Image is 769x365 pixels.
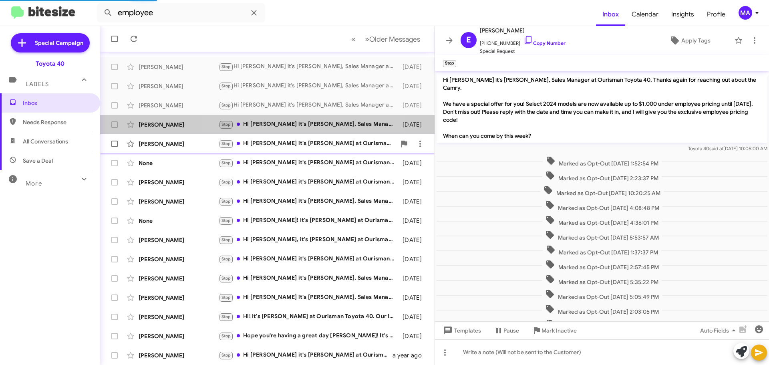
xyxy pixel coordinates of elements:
[542,323,577,338] span: Mark Inactive
[221,103,231,108] span: Stop
[219,139,396,148] div: Hi [PERSON_NAME] it's [PERSON_NAME] at Ourisman Toyota 40. Can I get you any more info on the Cam...
[435,323,487,338] button: Templates
[221,256,231,262] span: Stop
[542,215,662,227] span: Marked as Opt-Out [DATE] 4:36:01 PM
[369,35,420,44] span: Older Messages
[139,121,219,129] div: [PERSON_NAME]
[219,197,399,206] div: Hi [PERSON_NAME] it's [PERSON_NAME], Sales Manager at Ourisman Toyota 40. Thanks again for reachi...
[443,60,456,67] small: Stop
[399,236,428,244] div: [DATE]
[542,304,662,316] span: Marked as Opt-Out [DATE] 2:03:05 PM
[399,63,428,71] div: [DATE]
[351,34,356,44] span: «
[23,137,68,145] span: All Conversations
[701,3,732,26] a: Profile
[219,101,399,110] div: Hi [PERSON_NAME] it's [PERSON_NAME], Sales Manager at Ourisman Toyota 40. Thanks again for reachi...
[543,156,662,167] span: Marked as Opt-Out [DATE] 1:52:54 PM
[399,217,428,225] div: [DATE]
[542,230,662,242] span: Marked as Opt-Out [DATE] 5:53:57 AM
[221,64,231,69] span: Stop
[221,199,231,204] span: Stop
[681,33,711,48] span: Apply Tags
[648,33,731,48] button: Apply Tags
[393,351,428,359] div: a year ago
[688,145,767,151] span: Toyota 40 [DATE] 10:05:00 AM
[399,332,428,340] div: [DATE]
[700,323,739,338] span: Auto Fields
[221,218,231,223] span: Stop
[221,314,231,319] span: Stop
[221,333,231,339] span: Stop
[523,40,566,46] a: Copy Number
[399,178,428,186] div: [DATE]
[399,294,428,302] div: [DATE]
[219,331,399,341] div: Hope you're having a great day [PERSON_NAME]! It's [PERSON_NAME] at Ourisman Toyota 40. Thanks fo...
[139,236,219,244] div: [PERSON_NAME]
[346,31,360,47] button: Previous
[139,159,219,167] div: None
[543,319,661,331] span: Marked as Opt-Out [DATE] 3:22:11 PM
[542,171,662,182] span: Marked as Opt-Out [DATE] 2:23:37 PM
[219,235,399,244] div: Hi [PERSON_NAME], it's [PERSON_NAME] at Ourisman Toyota 40. I wanted to personally check in with ...
[503,323,519,338] span: Pause
[399,198,428,206] div: [DATE]
[219,274,399,283] div: Hi [PERSON_NAME] it's [PERSON_NAME], Sales Manager at Ourisman Toyota 40. Thanks again for reachi...
[219,312,399,321] div: Hi! It's [PERSON_NAME] at Ourisman Toyota 40. Our inventory is always changing and we have access...
[139,101,219,109] div: [PERSON_NAME]
[219,254,399,264] div: Hi [PERSON_NAME] it's [PERSON_NAME] at Ourisman Toyota 40. Hope you're well. Just wanted to follo...
[139,217,219,225] div: None
[219,120,399,129] div: Hi [PERSON_NAME] it's [PERSON_NAME], Sales Manager at Ourisman Toyota 40. Thanks again for reachi...
[739,6,752,20] div: MA
[221,179,231,185] span: Stop
[525,323,583,338] button: Mark Inactive
[399,274,428,282] div: [DATE]
[480,35,566,47] span: [PHONE_NUMBER]
[542,289,662,301] span: Marked as Opt-Out [DATE] 5:05:49 PM
[23,157,53,165] span: Save a Deal
[399,121,428,129] div: [DATE]
[139,140,219,148] div: [PERSON_NAME]
[543,245,661,256] span: Marked as Opt-Out [DATE] 1:37:37 PM
[732,6,760,20] button: MA
[360,31,425,47] button: Next
[219,216,399,225] div: Hi [PERSON_NAME]! It's [PERSON_NAME] at Ourisman Toyota 40. Saw you've been in touch with our sta...
[35,39,83,47] span: Special Campaign
[139,313,219,321] div: [PERSON_NAME]
[139,274,219,282] div: [PERSON_NAME]
[23,118,91,126] span: Needs Response
[221,160,231,165] span: Stop
[665,3,701,26] a: Insights
[542,274,662,286] span: Marked as Opt-Out [DATE] 5:35:22 PM
[26,81,49,88] span: Labels
[36,60,64,68] div: Toyota 40
[694,323,745,338] button: Auto Fields
[97,3,265,22] input: Search
[221,141,231,146] span: Stop
[480,47,566,55] span: Special Request
[437,73,767,143] p: Hi [PERSON_NAME] it's [PERSON_NAME], Sales Manager at Ourisman Toyota 40. Thanks again for reachi...
[596,3,625,26] a: Inbox
[399,255,428,263] div: [DATE]
[219,177,399,187] div: Hi [PERSON_NAME] it's [PERSON_NAME] at Ourisman Toyota 40. Can I get you any more info on the Cor...
[347,31,425,47] nav: Page navigation example
[542,200,662,212] span: Marked as Opt-Out [DATE] 4:08:48 PM
[139,178,219,186] div: [PERSON_NAME]
[399,313,428,321] div: [DATE]
[23,99,91,107] span: Inbox
[399,82,428,90] div: [DATE]
[139,294,219,302] div: [PERSON_NAME]
[487,323,525,338] button: Pause
[219,158,399,167] div: Hi [PERSON_NAME] it's [PERSON_NAME] at Ourisman Toyota 40. I saw you've been in touch with our st...
[219,81,399,91] div: Hi [PERSON_NAME] it's [PERSON_NAME], Sales Manager at Ourisman Toyota 40. Thanks again for reachi...
[365,34,369,44] span: »
[139,332,219,340] div: [PERSON_NAME]
[221,237,231,242] span: Stop
[139,255,219,263] div: [PERSON_NAME]
[399,101,428,109] div: [DATE]
[542,260,662,271] span: Marked as Opt-Out [DATE] 2:57:45 PM
[219,293,399,302] div: Hi [PERSON_NAME] it's [PERSON_NAME], Sales Manager at Ourisman Toyota 40. Thanks again for reachi...
[221,295,231,300] span: Stop
[139,198,219,206] div: [PERSON_NAME]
